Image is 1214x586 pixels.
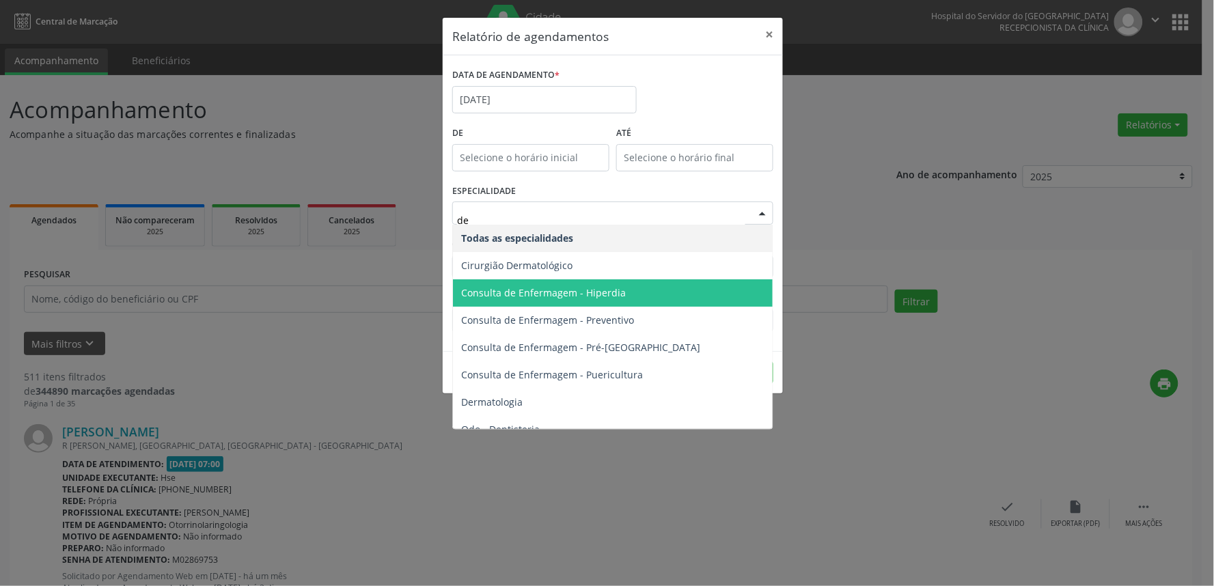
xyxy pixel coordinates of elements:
span: Todas as especialidades [461,232,573,245]
span: Consulta de Enfermagem - Puericultura [461,368,643,381]
label: ATÉ [616,123,773,144]
span: Consulta de Enfermagem - Pré-[GEOGRAPHIC_DATA] [461,341,700,354]
label: De [452,123,609,144]
button: Close [756,18,783,51]
label: ESPECIALIDADE [452,181,516,202]
span: Odo.- Dentisteria [461,423,540,436]
span: Consulta de Enfermagem - Hiperdia [461,286,626,299]
input: Selecione o horário inicial [452,144,609,171]
input: Seleciona uma especialidade [457,206,745,234]
span: Consulta de Enfermagem - Preventivo [461,313,634,326]
span: Cirurgião Dermatológico [461,259,572,272]
input: Selecione uma data ou intervalo [452,86,637,113]
input: Selecione o horário final [616,144,773,171]
span: Dermatologia [461,395,523,408]
label: DATA DE AGENDAMENTO [452,65,560,86]
h5: Relatório de agendamentos [452,27,609,45]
